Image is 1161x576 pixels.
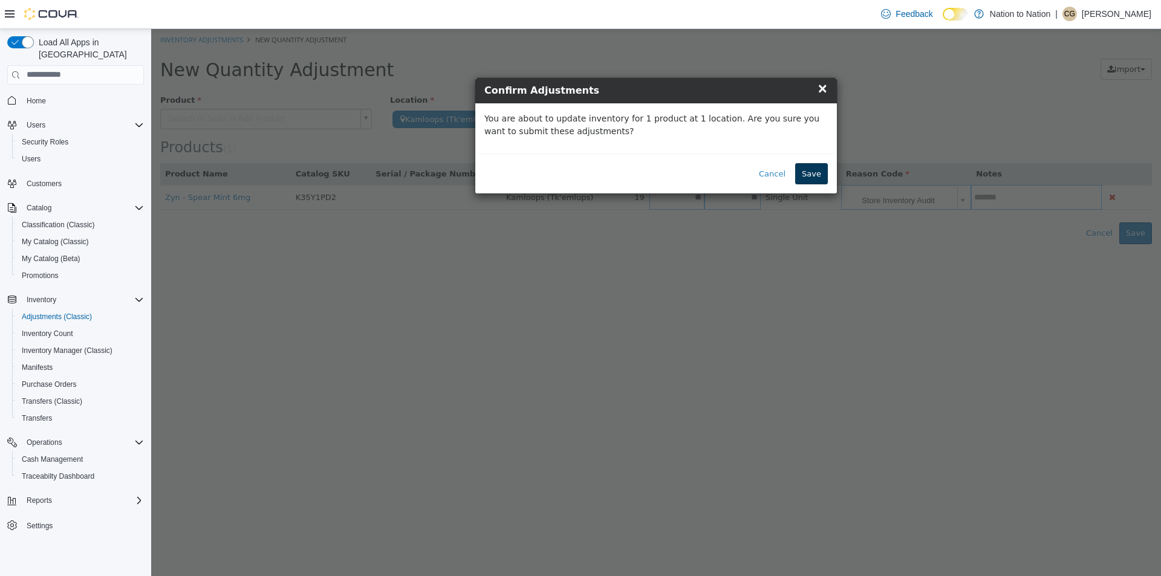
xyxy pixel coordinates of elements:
[17,251,144,266] span: My Catalog (Beta)
[34,36,144,60] span: Load All Apps in [GEOGRAPHIC_DATA]
[601,134,641,156] button: Cancel
[22,93,144,108] span: Home
[17,411,144,426] span: Transfers
[17,452,144,467] span: Cash Management
[22,493,144,508] span: Reports
[333,54,677,69] h4: Confirm Adjustments
[27,179,62,189] span: Customers
[990,7,1050,21] p: Nation to Nation
[22,435,144,450] span: Operations
[17,218,100,232] a: Classification (Classic)
[22,346,112,355] span: Inventory Manager (Classic)
[17,235,144,249] span: My Catalog (Classic)
[27,96,46,106] span: Home
[22,471,94,481] span: Traceabilty Dashboard
[17,394,144,409] span: Transfers (Classic)
[12,267,149,284] button: Promotions
[22,94,51,108] a: Home
[22,154,41,164] span: Users
[12,451,149,468] button: Cash Management
[1062,7,1077,21] div: Cam Gottfriedson
[27,295,56,305] span: Inventory
[22,455,83,464] span: Cash Management
[22,293,144,307] span: Inventory
[12,468,149,485] button: Traceabilty Dashboard
[22,293,61,307] button: Inventory
[22,363,53,372] span: Manifests
[22,435,67,450] button: Operations
[12,342,149,359] button: Inventory Manager (Classic)
[17,251,85,266] a: My Catalog (Beta)
[17,326,78,341] a: Inventory Count
[2,291,149,308] button: Inventory
[27,521,53,531] span: Settings
[896,8,932,20] span: Feedback
[22,329,73,338] span: Inventory Count
[7,87,144,566] nav: Complex example
[17,469,99,484] a: Traceabilty Dashboard
[17,343,144,358] span: Inventory Manager (Classic)
[27,120,45,130] span: Users
[17,152,144,166] span: Users
[22,118,50,132] button: Users
[2,516,149,534] button: Settings
[22,254,80,264] span: My Catalog (Beta)
[12,216,149,233] button: Classification (Classic)
[17,135,73,149] a: Security Roles
[22,493,57,508] button: Reports
[2,117,149,134] button: Users
[22,118,144,132] span: Users
[12,150,149,167] button: Users
[333,83,677,109] p: You are about to update inventory for 1 product at 1 location. Are you sure you want to submit th...
[12,250,149,267] button: My Catalog (Beta)
[17,268,63,283] a: Promotions
[1055,7,1058,21] p: |
[22,137,68,147] span: Security Roles
[27,438,62,447] span: Operations
[22,237,89,247] span: My Catalog (Classic)
[17,394,87,409] a: Transfers (Classic)
[27,203,51,213] span: Catalog
[12,308,149,325] button: Adjustments (Classic)
[17,218,144,232] span: Classification (Classic)
[22,312,92,322] span: Adjustments (Classic)
[17,309,97,324] a: Adjustments (Classic)
[2,175,149,192] button: Customers
[17,135,144,149] span: Security Roles
[1064,7,1075,21] span: CG
[17,360,57,375] a: Manifests
[17,326,144,341] span: Inventory Count
[24,8,79,20] img: Cova
[22,220,95,230] span: Classification (Classic)
[12,134,149,150] button: Security Roles
[22,519,57,533] a: Settings
[17,152,45,166] a: Users
[22,271,59,280] span: Promotions
[943,8,968,21] input: Dark Mode
[22,396,82,406] span: Transfers (Classic)
[22,380,77,389] span: Purchase Orders
[17,235,94,249] a: My Catalog (Classic)
[1082,7,1151,21] p: [PERSON_NAME]
[17,452,88,467] a: Cash Management
[17,360,144,375] span: Manifests
[22,176,67,191] a: Customers
[2,434,149,451] button: Operations
[644,134,677,156] button: Save
[22,201,56,215] button: Catalog
[17,469,144,484] span: Traceabilty Dashboard
[12,325,149,342] button: Inventory Count
[17,377,144,392] span: Purchase Orders
[12,233,149,250] button: My Catalog (Classic)
[22,201,144,215] span: Catalog
[17,411,57,426] a: Transfers
[12,376,149,393] button: Purchase Orders
[17,343,117,358] a: Inventory Manager (Classic)
[22,517,144,532] span: Settings
[876,2,937,26] a: Feedback
[12,410,149,427] button: Transfers
[666,52,677,66] span: ×
[17,268,144,283] span: Promotions
[12,359,149,376] button: Manifests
